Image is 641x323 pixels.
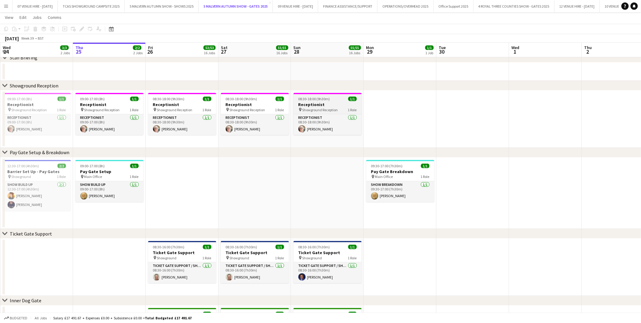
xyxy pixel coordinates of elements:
div: 2 Jobs [133,51,143,55]
app-card-role: Show Build Up2/212:30-17:00 (4h30m)[PERSON_NAME][PERSON_NAME] [3,181,71,211]
span: Showground [302,256,322,260]
app-job-card: 08:30-18:00 (9h30m)1/1Receptionist Showground Reception1 RoleReceptionist1/108:30-18:00 (9h30m)[P... [148,93,216,135]
span: Jobs [33,15,42,20]
div: 1 Job [426,51,434,55]
app-job-card: 09:00-17:00 (8h)1/1Pay Gate Setup Main Office1 RoleShow Build Up1/109:00-17:00 (8h)[PERSON_NAME] [75,160,144,202]
app-job-card: 08:30-16:00 (7h30m)1/1Ticket Gate Support Showground1 RoleTicket Gate Support / Show Support1/108... [294,241,362,283]
a: View [2,13,16,21]
div: Staff Briefing [10,55,37,61]
span: 1 Role [203,108,211,112]
app-card-role: Show Breakdown1/109:30-17:00 (7h30m)[PERSON_NAME] [366,181,434,202]
button: 4 ROYAL THREE COUNTIES SHOW - GATES 2025 [474,0,555,12]
app-job-card: 08:30-16:00 (7h30m)1/1Ticket Gate Support Showground1 RoleTicket Gate Support / Show Support1/108... [221,241,289,283]
button: Budgeted [3,315,28,321]
span: 1/1 [348,97,357,101]
div: Ticket Gate Support [10,231,52,237]
span: 1 Role [130,108,139,112]
app-card-role: Receptionist1/108:30-18:00 (9h30m)[PERSON_NAME] [148,114,216,135]
app-job-card: 08:30-18:00 (9h30m)1/1Receptionist Showground Reception1 RoleReceptionist1/108:30-18:00 (9h30m)[P... [294,93,362,135]
span: 1/1 [276,97,284,101]
span: Main Office [84,174,102,179]
div: Salary £17 491.67 + Expenses £0.00 + Subsistence £0.00 = [53,316,192,320]
span: 29 [365,48,374,55]
span: 12:30-17:00 (4h30m) [8,164,39,168]
span: Showground [157,256,177,260]
app-card-role: Ticket Gate Support / Show Support1/108:30-16:00 (7h30m)[PERSON_NAME] [221,262,289,283]
app-card-role: Show Build Up1/109:00-17:00 (8h)[PERSON_NAME] [75,181,144,202]
span: 08:30-16:00 (7h30m) [153,245,185,249]
span: Sun [294,45,301,50]
span: 2 [584,48,592,55]
span: 1/1 [130,164,139,168]
span: 2/2 [57,164,66,168]
span: 07:00-19:00 (12h) [226,312,252,316]
span: Edit [19,15,26,20]
app-job-card: 08:30-18:00 (9h30m)1/1Receptionist Showground Reception1 RoleReceptionist1/108:30-18:00 (9h30m)[P... [221,93,289,135]
span: 1 Role [57,174,66,179]
a: Edit [17,13,29,21]
span: 07:00-19:00 (12h) [153,312,179,316]
app-card-role: Ticket Gate Support / Show Support1/108:30-16:00 (7h30m)[PERSON_NAME] [148,262,216,283]
span: Showground Reception [84,108,120,112]
app-job-card: 09:30-17:00 (7h30m)1/1Pay Gate Breakdown Main Office1 RoleShow Breakdown1/109:30-17:00 (7h30m)[PE... [366,160,434,202]
h3: Receptionist [148,102,216,107]
span: Thu [75,45,83,50]
span: 1/1 [348,245,357,249]
span: 30 [438,48,446,55]
span: 09:30-17:00 (7h30m) [371,164,403,168]
div: 16 Jobs [204,51,215,55]
app-card-role: Receptionist1/109:00-17:00 (8h)[PERSON_NAME] [3,114,71,135]
button: OPERATIONS/OVERHEAD 2025 [378,0,434,12]
span: 2/2 [133,45,141,50]
span: Budgeted [10,316,27,320]
span: 2/2 [276,312,284,316]
span: Thu [584,45,592,50]
app-card-role: Receptionist1/108:30-18:00 (9h30m)[PERSON_NAME] [221,114,289,135]
app-job-card: 09:00-17:00 (8h)1/1Receptionist Showground Reception1 RoleReceptionist1/109:00-17:00 (8h)[PERSON_... [75,93,144,135]
span: 09:00-17:00 (8h) [80,97,105,101]
div: 09:00-17:00 (8h)1/1Receptionist Showground Reception1 RoleReceptionist1/109:00-17:00 (8h)[PERSON_... [3,93,71,135]
span: 1 Role [348,108,357,112]
app-job-card: 08:30-16:00 (7h30m)1/1Ticket Gate Support Showground1 RoleTicket Gate Support / Show Support1/108... [148,241,216,283]
span: 2/2 [203,312,211,316]
div: Showground Reception [10,83,58,89]
button: 5 MALVERN AUTUMN SHOW - SHOWS 2025 [125,0,199,12]
span: 27 [220,48,228,55]
span: 08:30-18:00 (9h30m) [153,97,185,101]
h3: Receptionist [3,102,71,107]
span: 1 Role [203,256,211,260]
span: 08:30-16:00 (7h30m) [226,245,257,249]
a: Jobs [30,13,44,21]
span: 53/53 [204,45,216,50]
span: 25 [75,48,83,55]
span: 1 Role [275,108,284,112]
span: 1/1 [203,245,211,249]
h3: Receptionist [294,102,362,107]
span: Fri [148,45,153,50]
app-card-role: Ticket Gate Support / Show Support1/108:30-16:00 (7h30m)[PERSON_NAME] [294,262,362,283]
span: 08:30-18:00 (9h30m) [298,97,330,101]
span: 1 [511,48,520,55]
button: FINANCE ASSISTANCE/SUPPORT [318,0,378,12]
span: 28 [293,48,301,55]
span: Showground [12,174,31,179]
span: 2/2 [348,312,357,316]
button: TCAS SHOWGROUND CAMPSITE 2025 [58,0,125,12]
span: Mon [366,45,374,50]
span: 3/3 [60,45,69,50]
span: Showground Reception [157,108,193,112]
button: 07 VENUE HIRE - [DATE] [12,0,58,12]
span: Comms [48,15,61,20]
button: 5 MALVERN AUTUMN SHOW - GATES 2025 [199,0,273,12]
app-job-card: 12:30-17:00 (4h30m)2/2Barrier Set Up - Pay Gates Showground1 RoleShow Build Up2/212:30-17:00 (4h3... [3,160,71,211]
span: 1 Role [275,256,284,260]
span: 1 Role [130,174,139,179]
span: Total Budgeted £17 491.67 [145,316,192,320]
